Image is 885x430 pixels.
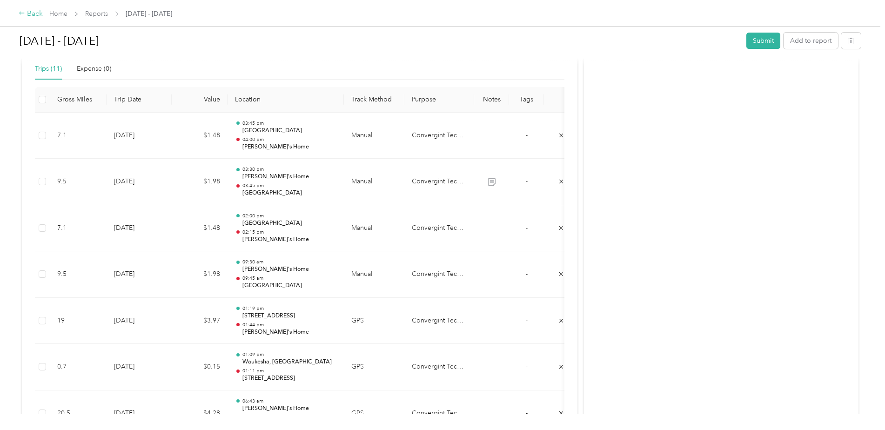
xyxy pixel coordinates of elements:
a: Reports [85,10,108,18]
span: [DATE] - [DATE] [126,9,172,19]
p: [STREET_ADDRESS] [242,374,336,383]
p: [GEOGRAPHIC_DATA] [242,219,336,228]
th: Trip Date [107,87,172,113]
td: Convergint Technologies [404,298,474,344]
th: Track Method [344,87,404,113]
div: Back [19,8,43,20]
th: Purpose [404,87,474,113]
p: Waukesha, [GEOGRAPHIC_DATA] [242,358,336,366]
td: $1.98 [172,251,228,298]
p: 01:11 pm [242,368,336,374]
p: [PERSON_NAME]'s Home [242,404,336,413]
p: 03:30 pm [242,166,336,173]
td: Manual [344,159,404,205]
td: 9.5 [50,251,107,298]
p: 03:45 pm [242,120,336,127]
td: $1.48 [172,113,228,159]
iframe: Everlance-gr Chat Button Frame [833,378,885,430]
p: [GEOGRAPHIC_DATA] [242,282,336,290]
th: Location [228,87,344,113]
p: [PERSON_NAME]'s Home [242,328,336,336]
span: - [526,177,528,185]
p: 04:00 pm [242,136,336,143]
div: Expense (0) [77,64,111,74]
span: - [526,224,528,232]
button: Add to report [784,33,838,49]
button: Submit [746,33,780,49]
td: Manual [344,113,404,159]
a: Home [49,10,67,18]
td: $0.15 [172,344,228,390]
span: - [526,363,528,370]
th: Value [172,87,228,113]
td: [DATE] [107,298,172,344]
th: Tags [509,87,544,113]
td: 0.7 [50,344,107,390]
p: 09:30 am [242,259,336,265]
td: Manual [344,205,404,252]
td: Manual [344,251,404,298]
span: - [526,409,528,417]
h1: Sep 1 - 30, 2025 [20,30,740,52]
td: [DATE] [107,344,172,390]
p: 06:43 am [242,398,336,404]
div: Trips (11) [35,64,62,74]
td: Convergint Technologies [404,113,474,159]
p: [PERSON_NAME]'s Home [242,265,336,274]
span: - [526,270,528,278]
td: GPS [344,298,404,344]
td: 7.1 [50,113,107,159]
td: GPS [344,344,404,390]
p: 02:15 pm [242,229,336,235]
td: Convergint Technologies [404,344,474,390]
td: $3.97 [172,298,228,344]
p: [STREET_ADDRESS] [242,312,336,320]
span: - [526,131,528,139]
p: [GEOGRAPHIC_DATA] [242,127,336,135]
td: [DATE] [107,113,172,159]
th: Gross Miles [50,87,107,113]
p: 01:09 pm [242,351,336,358]
th: Notes [474,87,509,113]
td: 19 [50,298,107,344]
p: 09:45 am [242,275,336,282]
td: [DATE] [107,205,172,252]
td: Convergint Technologies [404,205,474,252]
td: 9.5 [50,159,107,205]
td: Convergint Technologies [404,159,474,205]
p: 03:45 pm [242,182,336,189]
td: $1.48 [172,205,228,252]
td: Convergint Technologies [404,251,474,298]
td: $1.98 [172,159,228,205]
p: 01:19 pm [242,305,336,312]
p: [PERSON_NAME]'s Home [242,235,336,244]
p: 01:44 pm [242,322,336,328]
td: 7.1 [50,205,107,252]
span: - [526,316,528,324]
p: [PERSON_NAME]'s Home [242,143,336,151]
td: [DATE] [107,251,172,298]
p: [GEOGRAPHIC_DATA] [242,189,336,197]
p: [PERSON_NAME]'s Home [242,173,336,181]
p: 02:00 pm [242,213,336,219]
td: [DATE] [107,159,172,205]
